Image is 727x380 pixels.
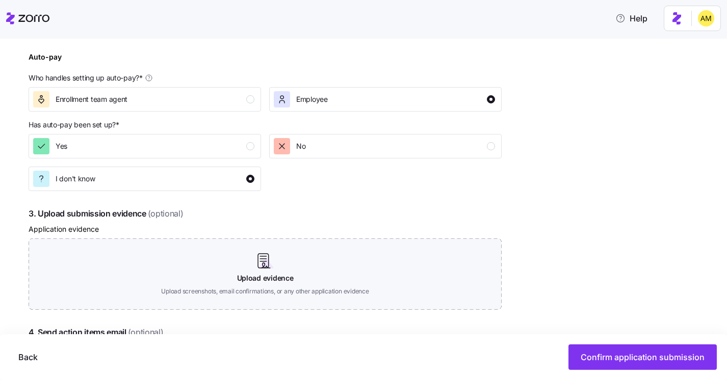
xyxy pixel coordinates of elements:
span: (optional) [148,207,184,220]
span: Enrollment team agent [56,94,127,104]
span: Who handles setting up auto-pay? * [29,73,143,83]
img: dfaaf2f2725e97d5ef9e82b99e83f4d7 [698,10,714,26]
span: I don't know [56,174,95,184]
button: Help [607,8,656,29]
span: 3. Upload submission evidence [29,207,502,220]
span: (optional) [128,326,164,339]
span: Confirm application submission [581,351,705,363]
div: Auto-pay [29,51,62,71]
button: Confirm application submission [568,344,717,370]
span: Employee [296,94,328,104]
label: Application evidence [29,224,99,235]
span: Has auto-pay been set up? * [29,120,119,130]
button: Back [10,344,46,370]
span: Back [18,351,38,363]
span: No [296,141,305,151]
span: Help [615,12,647,24]
span: 4. Send action items email [29,326,502,339]
span: Yes [56,141,67,151]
